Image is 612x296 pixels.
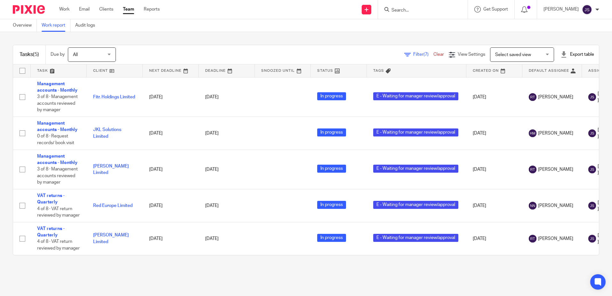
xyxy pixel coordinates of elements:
[37,82,77,93] a: Management accounts - Monthly
[317,92,346,100] span: In progress
[37,121,77,132] a: Management accounts - Monthly
[73,53,78,57] span: All
[317,128,346,136] span: In progress
[466,150,522,189] td: [DATE]
[538,94,573,100] span: [PERSON_NAME]
[373,92,458,100] span: E - Waiting for manager review/approval
[37,226,65,237] a: VAT returns - Quarterly
[93,203,133,208] a: Red Europe Limited
[205,94,248,100] div: [DATE]
[59,6,69,12] a: Work
[317,234,346,242] span: In progress
[143,117,199,150] td: [DATE]
[538,235,573,242] span: [PERSON_NAME]
[529,202,536,210] img: svg%3E
[143,222,199,255] td: [DATE]
[466,222,522,255] td: [DATE]
[466,189,522,222] td: [DATE]
[205,130,248,136] div: [DATE]
[529,235,536,243] img: svg%3E
[544,6,579,12] p: [PERSON_NAME]
[37,240,80,251] span: 4 of 8 · VAT return reviewed by manager
[413,52,433,57] span: Filter
[37,95,78,112] span: 3 of 8 · Management accounts reviewed by manager
[466,77,522,117] td: [DATE]
[205,166,248,173] div: [DATE]
[317,201,346,209] span: In progress
[391,8,448,13] input: Search
[458,52,485,57] span: View Settings
[538,130,573,136] span: [PERSON_NAME]
[205,235,248,242] div: [DATE]
[529,166,536,173] img: svg%3E
[373,165,458,173] span: E - Waiting for manager review/approval
[582,4,592,15] img: svg%3E
[143,189,199,222] td: [DATE]
[560,51,594,58] div: Export table
[433,52,444,57] a: Clear
[75,19,100,32] a: Audit logs
[144,6,160,12] a: Reports
[143,77,199,117] td: [DATE]
[20,51,39,58] h1: Tasks
[123,6,134,12] a: Team
[373,69,384,72] span: Tags
[93,95,135,99] a: Fitr. Holdings Limited
[79,6,90,12] a: Email
[588,93,596,101] img: svg%3E
[37,193,65,204] a: VAT returns - Quarterly
[33,52,39,57] span: (5)
[42,19,70,32] a: Work report
[37,154,77,165] a: Management accounts - Monthly
[483,7,508,12] span: Get Support
[466,117,522,150] td: [DATE]
[373,201,458,209] span: E - Waiting for manager review/approval
[143,150,199,189] td: [DATE]
[51,51,65,58] p: Due by
[93,233,129,244] a: [PERSON_NAME] Limited
[588,166,596,173] img: svg%3E
[37,134,74,145] span: 0 of 8 · Request records/ book visit
[37,167,78,185] span: 3 of 8 · Management accounts reviewed by manager
[93,164,129,175] a: [PERSON_NAME] Limited
[373,128,458,136] span: E - Waiting for manager review/approval
[529,129,536,137] img: svg%3E
[13,19,37,32] a: Overview
[99,6,113,12] a: Clients
[93,127,121,138] a: JKL Solutions Limited
[423,52,429,57] span: (7)
[588,129,596,137] img: svg%3E
[495,53,531,57] span: Select saved view
[205,202,248,209] div: [DATE]
[373,234,458,242] span: E - Waiting for manager review/approval
[13,5,45,14] img: Pixie
[538,166,573,173] span: [PERSON_NAME]
[317,165,346,173] span: In progress
[529,93,536,101] img: svg%3E
[37,207,80,218] span: 4 of 8 · VAT return reviewed by manager
[588,235,596,243] img: svg%3E
[588,202,596,210] img: svg%3E
[538,202,573,209] span: [PERSON_NAME]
